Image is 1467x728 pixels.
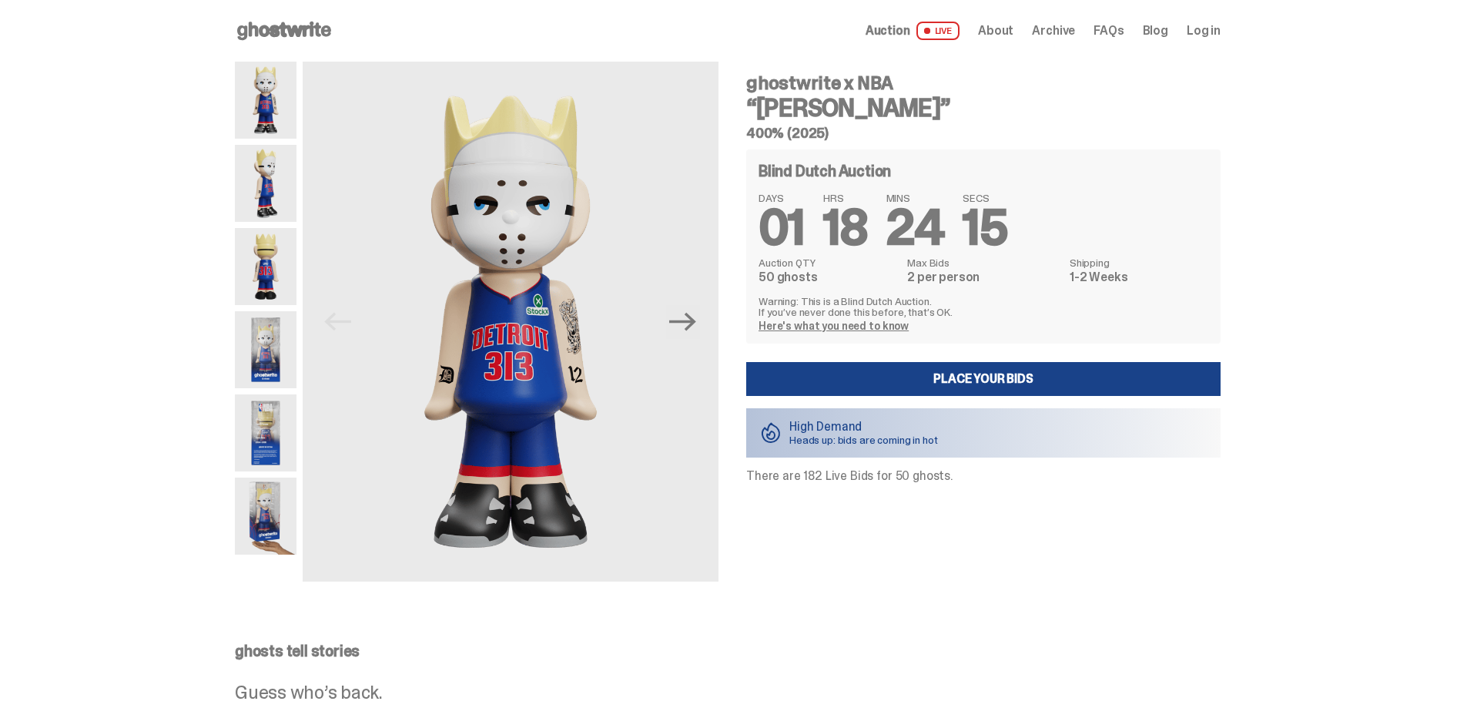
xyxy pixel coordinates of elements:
span: 24 [886,196,945,260]
span: HRS [823,193,868,203]
p: ghosts tell stories [235,643,1221,659]
a: Log in [1187,25,1221,37]
span: 18 [823,196,868,260]
p: There are 182 Live Bids for 50 ghosts. [746,470,1221,482]
p: Warning: This is a Blind Dutch Auction. If you’ve never done this before, that’s OK. [759,296,1208,317]
a: Here's what you need to know [759,319,909,333]
span: MINS [886,193,945,203]
a: Auction LIVE [866,22,960,40]
p: Heads up: bids are coming in hot [789,434,938,445]
span: DAYS [759,193,805,203]
h4: ghostwrite x NBA [746,74,1221,92]
h5: 400% (2025) [746,126,1221,140]
a: About [978,25,1013,37]
img: Copy%20of%20Eminem_NBA_400_3.png [235,145,296,222]
a: Place your Bids [746,362,1221,396]
span: SECS [963,193,1007,203]
img: Copy%20of%20Eminem_NBA_400_1.png [303,62,718,582]
img: Eminem_NBA_400_12.png [235,311,296,388]
dd: 1-2 Weeks [1070,271,1208,283]
span: LIVE [916,22,960,40]
h3: “[PERSON_NAME]” [746,96,1221,120]
p: High Demand [789,421,938,433]
a: Archive [1032,25,1075,37]
img: Eminem_NBA_400_13.png [235,394,296,471]
img: eminem%20scale.png [235,478,296,555]
dt: Shipping [1070,257,1208,268]
span: 15 [963,196,1007,260]
dd: 2 per person [907,271,1060,283]
span: Auction [866,25,910,37]
h4: Blind Dutch Auction [759,163,891,179]
img: Copy%20of%20Eminem_NBA_400_6.png [235,228,296,305]
dd: 50 ghosts [759,271,898,283]
dt: Auction QTY [759,257,898,268]
span: 01 [759,196,805,260]
dt: Max Bids [907,257,1060,268]
a: FAQs [1094,25,1124,37]
button: Next [666,305,700,339]
a: Blog [1143,25,1168,37]
img: Copy%20of%20Eminem_NBA_400_1.png [235,62,296,139]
